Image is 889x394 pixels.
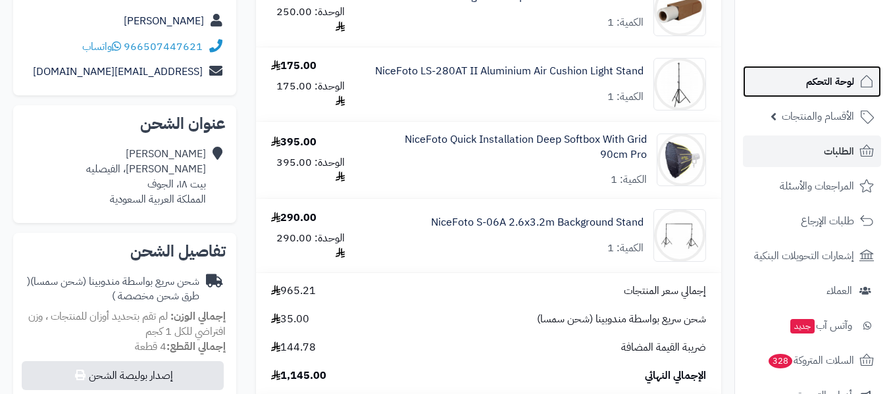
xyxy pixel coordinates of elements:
[743,66,881,97] a: لوحة التحكم
[743,135,881,167] a: الطلبات
[743,205,881,237] a: طلبات الإرجاع
[743,275,881,307] a: العملاء
[271,210,317,226] div: 290.00
[743,310,881,341] a: وآتس آبجديد
[654,209,705,262] img: 1738403431-1-90x90.jpg
[782,107,854,126] span: الأقسام والمنتجات
[743,240,881,272] a: إشعارات التحويلات البنكية
[654,58,705,111] img: 1709495061-280AT%20(1)-800x1000-90x90.jpg
[790,319,815,333] span: جديد
[657,134,705,186] img: 1721300011-170000-800x1000-90x90.jpg
[271,231,345,261] div: الوحدة: 290.00
[166,339,226,355] strong: إجمالي القطع:
[537,312,706,327] span: شحن سريع بواسطة مندوبينا (شحن سمسا)
[24,274,199,305] div: شحن سريع بواسطة مندوبينا (شحن سمسا)
[800,36,876,63] img: logo-2.png
[24,116,226,132] h2: عنوان الشحن
[806,72,854,91] span: لوحة التحكم
[170,308,226,324] strong: إجمالي الوزن:
[431,215,644,230] a: NiceFoto S-06A 2.6x3.2m Background Stand
[124,39,203,55] a: 966507447621
[826,282,852,300] span: العملاء
[271,5,345,35] div: الوحدة: 250.00
[124,13,204,29] a: [PERSON_NAME]
[754,247,854,265] span: إشعارات التحويلات البنكية
[271,59,317,74] div: 175.00
[82,39,121,55] a: واتساب
[611,172,647,187] div: الكمية: 1
[271,283,316,299] span: 965.21
[624,283,706,299] span: إجمالي سعر المنتجات
[86,147,206,207] div: [PERSON_NAME] [PERSON_NAME]، الفيصليه بيت ١٨، الجوف المملكة العربية السعودية
[607,15,644,30] div: الكمية: 1
[271,155,345,185] div: الوحدة: 395.00
[789,316,852,335] span: وآتس آب
[27,274,199,305] span: ( طرق شحن مخصصة )
[271,368,326,383] span: 1,145.00
[271,340,316,355] span: 144.78
[24,243,226,259] h2: تفاصيل الشحن
[22,361,224,390] button: إصدار بوليصة الشحن
[271,135,317,150] div: 395.00
[824,142,854,160] span: الطلبات
[801,212,854,230] span: طلبات الإرجاع
[135,339,226,355] small: 4 قطعة
[271,79,345,109] div: الوحدة: 175.00
[780,177,854,195] span: المراجعات والأسئلة
[621,340,706,355] span: ضريبة القيمة المضافة
[743,170,881,202] a: المراجعات والأسئلة
[743,345,881,376] a: السلات المتروكة328
[769,354,792,368] span: 328
[645,368,706,383] span: الإجمالي النهائي
[33,64,203,80] a: [EMAIL_ADDRESS][DOMAIN_NAME]
[28,308,226,339] span: لم تقم بتحديد أوزان للمنتجات ، وزن افتراضي للكل 1 كجم
[607,241,644,256] div: الكمية: 1
[607,89,644,105] div: الكمية: 1
[271,312,309,327] span: 35.00
[375,64,644,79] a: NiceFoto LS-280AT II Aluminium Air Cushion Light Stand
[375,132,648,162] a: NiceFoto Quick Installation Deep Softbox With Grid 90cm Pro
[767,351,854,370] span: السلات المتروكة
